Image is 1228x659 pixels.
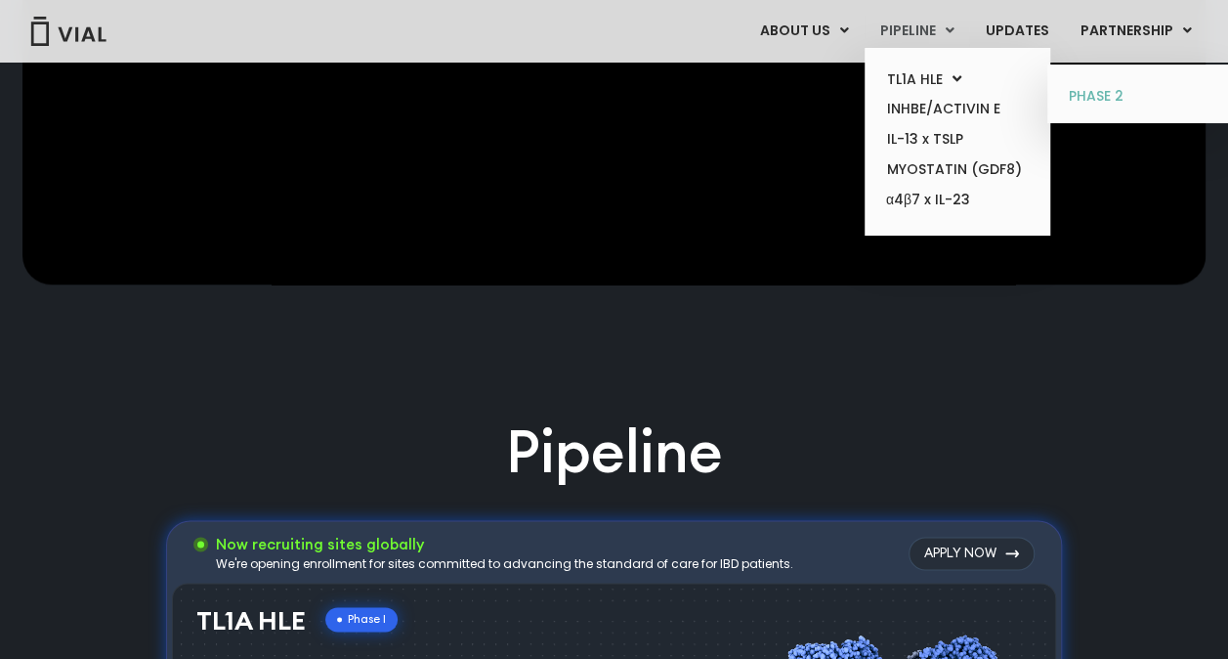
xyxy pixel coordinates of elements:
a: IL-13 x TSLP [871,124,1042,154]
a: α4β7 x IL-23 [871,185,1042,216]
h3: Now recruiting sites globally [216,534,793,555]
a: UPDATES [970,15,1064,48]
a: ABOUT USMenu Toggle [744,15,864,48]
a: PARTNERSHIPMenu Toggle [1065,15,1207,48]
h3: TL1A HLE [196,607,306,636]
a: MYOSTATIN (GDF8) [871,154,1042,185]
a: TL1A HLEMenu Toggle [871,65,1042,95]
div: Phase I [325,607,398,632]
h2: Pipeline [506,412,723,492]
a: Apply Now [909,537,1035,570]
img: Vial Logo [29,17,107,46]
a: INHBE/ACTIVIN E [871,94,1042,124]
a: PIPELINEMenu Toggle [865,15,969,48]
a: PHASE 2 [1054,81,1225,112]
div: We're opening enrollment for sites committed to advancing the standard of care for IBD patients. [216,555,793,573]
